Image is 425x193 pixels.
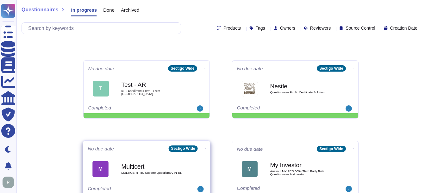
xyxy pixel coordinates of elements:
b: Multicert [121,163,185,169]
div: Sectigo Wide [317,65,346,72]
span: Products [223,26,241,30]
input: Search by keywords [25,23,181,34]
div: Sectigo Wide [168,65,197,72]
span: Reviewers [310,26,331,30]
span: No due date [88,146,114,151]
span: Questionnaires [22,7,58,12]
span: In progress [71,8,97,12]
button: user [1,175,18,189]
span: EFT Enrollment Form - From [GEOGRAPHIC_DATA] [122,89,185,95]
span: Tags [256,26,265,30]
div: Completed [88,105,166,112]
img: Logo [242,81,258,96]
div: Sectigo Wide [317,146,346,152]
b: My Investor [270,162,334,168]
div: M [242,161,258,177]
span: No due date [237,66,263,71]
span: Owners [280,26,295,30]
span: Anexo II MY PRO 0094 Third Party Risk Questionnaire MyInvestor [270,170,334,176]
img: user [197,105,203,112]
span: MULTICERT TIC Suporte Questionary v1 EN [121,171,185,174]
div: Completed [237,186,315,192]
img: user [346,186,352,192]
img: user [346,105,352,112]
div: T [93,81,109,96]
span: Creation Date [390,26,417,30]
span: Done [103,8,115,12]
div: Sectigo Wide [168,145,197,152]
span: No due date [88,66,114,71]
div: Completed [88,186,166,192]
div: Completed [237,105,315,112]
img: user [3,177,14,188]
span: Source Control [346,26,375,30]
b: Test - AR [122,82,185,88]
b: Nestle [270,83,334,89]
span: Archived [121,8,139,12]
span: Questionnaire Public Certificate Solution [270,91,334,94]
span: No due date [237,147,263,151]
img: user [197,186,203,192]
div: M [92,161,109,177]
